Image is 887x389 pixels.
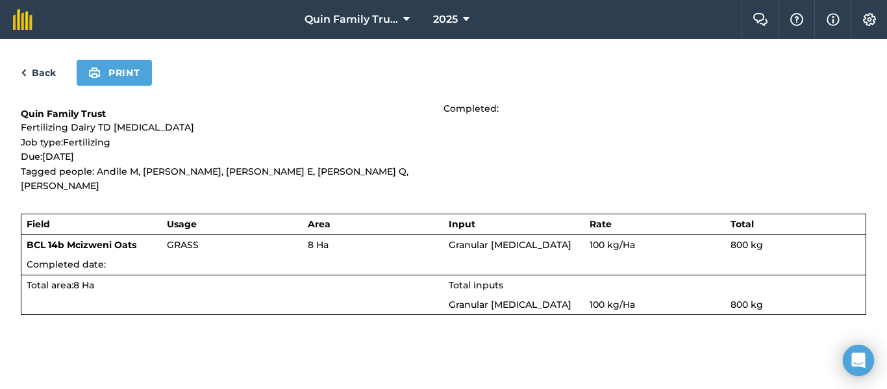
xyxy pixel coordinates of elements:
img: svg+xml;base64,PHN2ZyB4bWxucz0iaHR0cDovL3d3dy53My5vcmcvMjAwMC9zdmciIHdpZHRoPSIxNyIgaGVpZ2h0PSIxNy... [827,12,840,27]
button: Print [77,60,152,86]
th: Input [443,214,584,234]
p: Due: [DATE] [21,149,443,164]
th: Total [725,214,866,234]
td: 800 kg [725,295,866,315]
img: fieldmargin Logo [13,9,32,30]
strong: BCL 14b Mcizweni Oats [27,239,136,251]
td: Completed date: [21,255,866,275]
th: Area [303,214,443,234]
td: GRASS [162,234,303,255]
img: svg+xml;base64,PHN2ZyB4bWxucz0iaHR0cDovL3d3dy53My5vcmcvMjAwMC9zdmciIHdpZHRoPSIxOSIgaGVpZ2h0PSIyNC... [88,65,101,81]
td: Granular [MEDICAL_DATA] [443,234,584,255]
a: Back [21,65,56,81]
th: Usage [162,214,303,234]
td: 100 kg / Ha [584,295,725,315]
td: 800 kg [725,234,866,255]
img: A question mark icon [789,13,805,26]
p: Fertilizing Dairy TD [MEDICAL_DATA] [21,120,443,134]
td: Granular [MEDICAL_DATA] [443,295,584,315]
td: 100 kg / Ha [584,234,725,255]
p: Completed: [443,101,866,116]
img: A cog icon [862,13,877,26]
p: Job type: Fertilizing [21,135,443,149]
th: Rate [584,214,725,234]
h1: Quin Family Trust [21,107,443,120]
img: Two speech bubbles overlapping with the left bubble in the forefront [753,13,768,26]
div: Open Intercom Messenger [843,345,874,376]
td: Total area : 8 Ha [21,275,443,295]
p: Tagged people: Andile M, [PERSON_NAME], [PERSON_NAME] E, [PERSON_NAME] Q, [PERSON_NAME] [21,164,443,194]
img: svg+xml;base64,PHN2ZyB4bWxucz0iaHR0cDovL3d3dy53My5vcmcvMjAwMC9zdmciIHdpZHRoPSI5IiBoZWlnaHQ9IjI0Ii... [21,65,27,81]
th: Field [21,214,162,234]
td: Total inputs [443,275,866,295]
td: 8 Ha [303,234,443,255]
span: 2025 [433,12,458,27]
span: Quin Family Trust [305,12,398,27]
